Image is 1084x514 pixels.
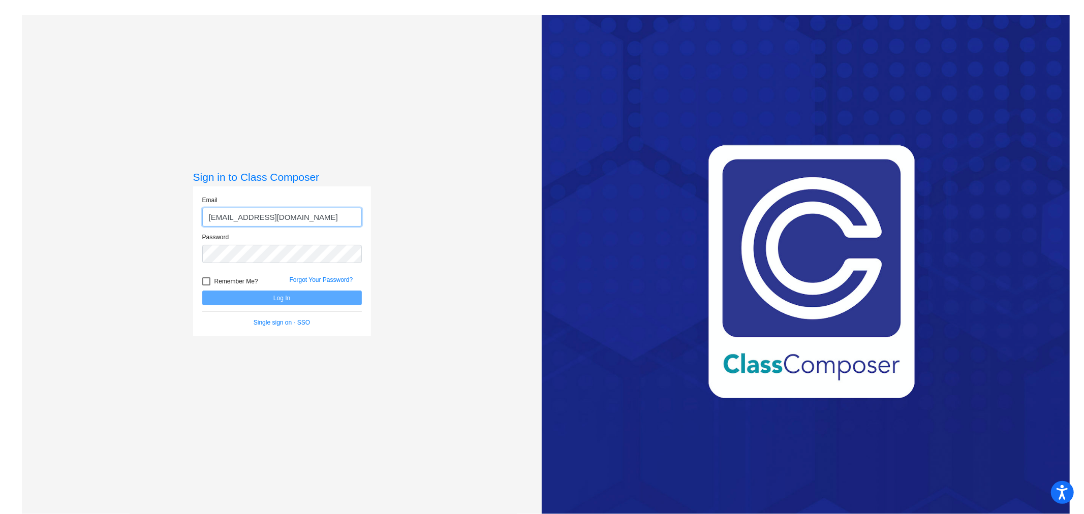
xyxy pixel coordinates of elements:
h3: Sign in to Class Composer [193,171,371,183]
span: Remember Me? [214,275,258,287]
label: Password [202,233,229,242]
a: Forgot Your Password? [290,276,353,283]
label: Email [202,196,218,205]
button: Log In [202,291,362,305]
a: Single sign on - SSO [254,319,310,326]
